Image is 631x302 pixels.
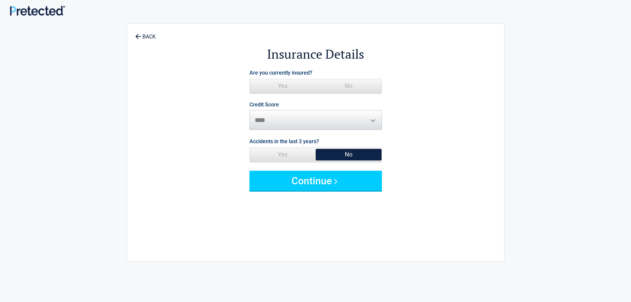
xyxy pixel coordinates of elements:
label: Are you currently insured? [249,68,312,77]
span: No [316,148,382,161]
img: Main Logo [10,6,65,16]
label: Credit Score [249,102,279,107]
h2: Insurance Details [164,46,468,63]
button: Continue [249,171,382,191]
span: Yes [250,79,316,92]
span: Yes [250,148,316,161]
label: Accidents in the last 3 years? [249,137,319,146]
a: BACK [134,28,157,39]
span: No [316,79,382,92]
